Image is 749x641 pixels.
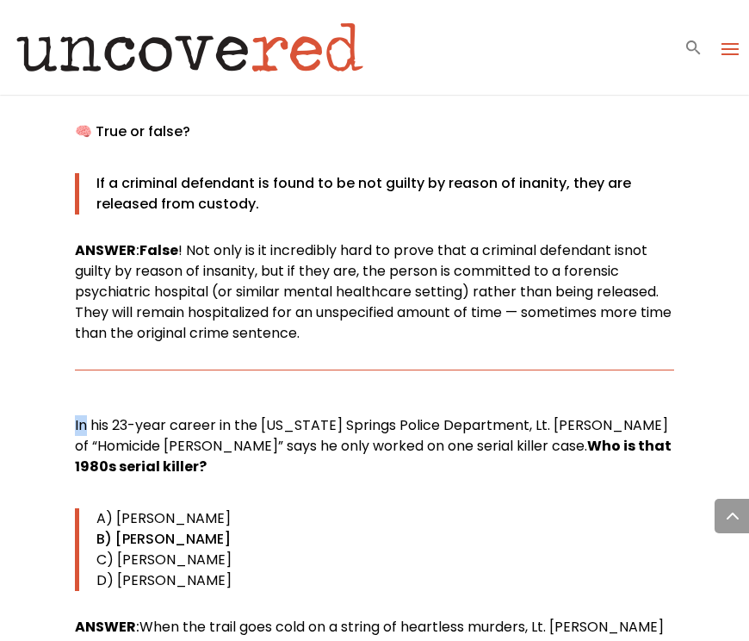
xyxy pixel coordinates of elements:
[75,240,136,260] strong: ANSWER
[75,240,674,344] p: :
[75,121,674,156] p: 🧠 True or false?
[75,261,672,343] span: , but if they are, the person is committed to a forensic psychiatric hospital (or similar mental ...
[75,436,672,476] strong: Who is that 1980s serial killer?
[96,173,674,215] p: If a criminal defendant is found to be not guilty by reason of inanity, they are released from cu...
[96,550,232,569] span: C) [PERSON_NAME]
[139,240,178,260] b: False
[96,529,674,550] p: B) [PERSON_NAME]
[75,415,672,476] span: In his 23-year career in the [US_STATE] Springs Police Department, Lt. [PERSON_NAME] of “Homicide...
[75,240,647,281] span: not guilty by reason of insanity
[75,617,136,637] strong: ANSWER
[96,508,231,528] span: A) [PERSON_NAME]
[178,240,624,260] span: ! Not only is it incredibly hard to prove that a criminal defendant is
[96,570,232,590] span: D) [PERSON_NAME]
